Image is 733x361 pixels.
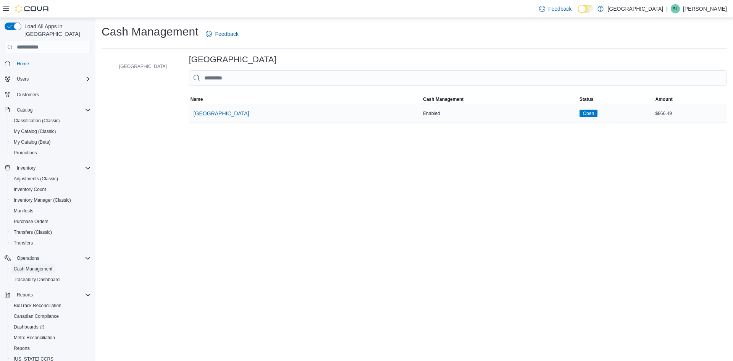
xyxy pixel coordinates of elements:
button: Traceabilty Dashboard [8,274,94,285]
span: Transfers [11,238,91,248]
a: Promotions [11,148,40,157]
div: $866.49 [654,109,727,118]
span: Manifests [11,206,91,215]
span: Canadian Compliance [11,312,91,321]
button: Inventory Manager (Classic) [8,195,94,206]
span: Inventory Count [14,186,46,193]
span: Load All Apps in [GEOGRAPHIC_DATA] [21,23,91,38]
span: Inventory Manager (Classic) [11,196,91,205]
div: Ashley Lehman-Preine [671,4,680,13]
span: BioTrack Reconciliation [14,303,61,309]
span: Adjustments (Classic) [11,174,91,183]
p: [GEOGRAPHIC_DATA] [607,4,663,13]
span: Dashboards [14,324,44,330]
button: Operations [2,253,94,264]
span: Promotions [14,150,37,156]
a: Feedback [203,26,241,42]
a: Metrc Reconciliation [11,333,58,342]
a: BioTrack Reconciliation [11,301,65,310]
span: Users [17,76,29,82]
span: Manifests [14,208,33,214]
button: Operations [14,254,42,263]
span: Metrc Reconciliation [14,335,55,341]
a: Customers [14,90,42,99]
span: BioTrack Reconciliation [11,301,91,310]
button: Canadian Compliance [8,311,94,322]
button: Transfers [8,238,94,248]
span: [GEOGRAPHIC_DATA] [194,110,249,117]
button: Inventory [14,164,39,173]
button: Cash Management [8,264,94,274]
button: Home [2,58,94,69]
button: Users [2,74,94,84]
span: Reports [14,345,30,351]
button: [GEOGRAPHIC_DATA] [191,106,252,121]
span: AL [673,4,678,13]
span: Customers [17,92,39,98]
span: Promotions [11,148,91,157]
span: Transfers (Classic) [14,229,52,235]
span: Cash Management [14,266,52,272]
h1: Cash Management [102,24,198,39]
span: Operations [17,255,39,261]
button: [GEOGRAPHIC_DATA] [108,62,170,71]
span: Purchase Orders [11,217,91,226]
p: | [666,4,668,13]
a: Purchase Orders [11,217,52,226]
span: Amount [655,96,672,102]
a: Dashboards [11,322,47,332]
button: Name [189,95,422,104]
span: Catalog [17,107,32,113]
a: Inventory Count [11,185,49,194]
span: [GEOGRAPHIC_DATA] [119,63,167,70]
span: My Catalog (Beta) [14,139,51,145]
span: Name [191,96,203,102]
a: Traceabilty Dashboard [11,275,63,284]
button: Purchase Orders [8,216,94,227]
span: Dashboards [11,322,91,332]
span: Operations [14,254,91,263]
button: Reports [8,343,94,354]
span: Canadian Compliance [14,313,59,319]
span: Reports [11,344,91,353]
a: Cash Management [11,264,55,274]
span: Classification (Classic) [14,118,60,124]
span: Traceabilty Dashboard [14,277,60,283]
span: Inventory Manager (Classic) [14,197,71,203]
button: Cash Management [421,95,578,104]
a: Classification (Classic) [11,116,63,125]
a: My Catalog (Beta) [11,138,54,147]
span: Inventory [14,164,91,173]
span: My Catalog (Classic) [11,127,91,136]
button: Status [578,95,654,104]
button: Promotions [8,147,94,158]
span: Transfers (Classic) [11,228,91,237]
button: Reports [2,290,94,300]
button: My Catalog (Classic) [8,126,94,137]
span: My Catalog (Beta) [11,138,91,147]
span: Classification (Classic) [11,116,91,125]
span: Users [14,74,91,84]
span: Cash Management [11,264,91,274]
span: Customers [14,90,91,99]
div: Enabled [421,109,578,118]
button: Customers [2,89,94,100]
button: Reports [14,290,36,299]
button: Transfers (Classic) [8,227,94,238]
span: Inventory Count [11,185,91,194]
span: Feedback [548,5,572,13]
a: Transfers (Classic) [11,228,55,237]
button: BioTrack Reconciliation [8,300,94,311]
span: Reports [14,290,91,299]
a: Adjustments (Classic) [11,174,61,183]
button: Metrc Reconciliation [8,332,94,343]
span: Metrc Reconciliation [11,333,91,342]
span: Catalog [14,105,91,115]
span: Open [583,110,594,117]
span: Home [14,58,91,68]
span: My Catalog (Classic) [14,128,56,134]
span: Home [17,61,29,67]
p: [PERSON_NAME] [683,4,727,13]
input: This is a search bar. As you type, the results lower in the page will automatically filter. [189,70,727,86]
